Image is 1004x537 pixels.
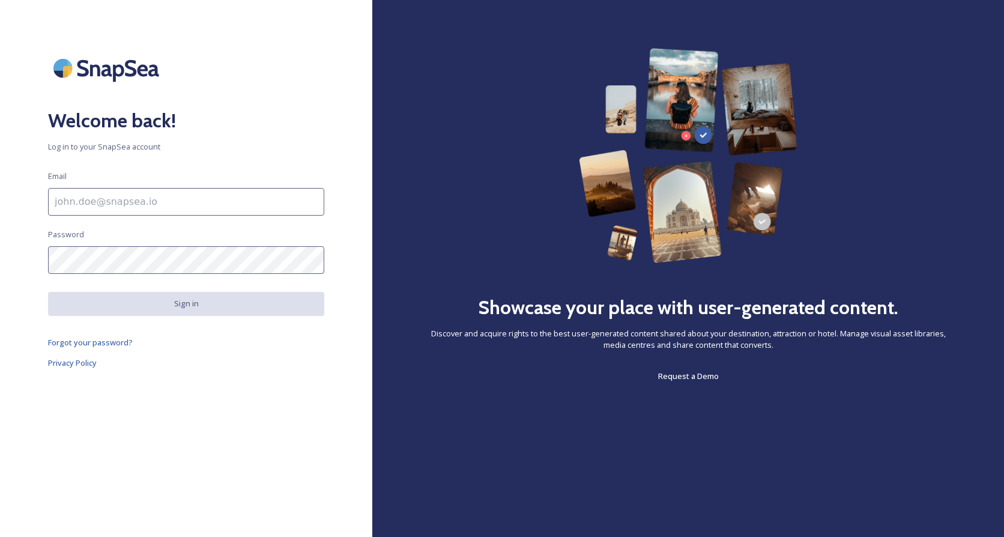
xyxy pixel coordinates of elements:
[48,171,67,182] span: Email
[420,328,956,351] span: Discover and acquire rights to the best user-generated content shared about your destination, att...
[48,337,133,348] span: Forgot your password?
[48,335,324,350] a: Forgot your password?
[48,356,324,370] a: Privacy Policy
[48,292,324,315] button: Sign in
[658,369,719,383] a: Request a Demo
[48,106,324,135] h2: Welcome back!
[48,188,324,216] input: john.doe@snapsea.io
[48,48,168,88] img: SnapSea Logo
[48,141,324,153] span: Log in to your SnapSea account
[658,371,719,381] span: Request a Demo
[48,357,97,368] span: Privacy Policy
[579,48,798,263] img: 63b42ca75bacad526042e722_Group%20154-p-800.png
[48,229,84,240] span: Password
[478,293,898,322] h2: Showcase your place with user-generated content.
